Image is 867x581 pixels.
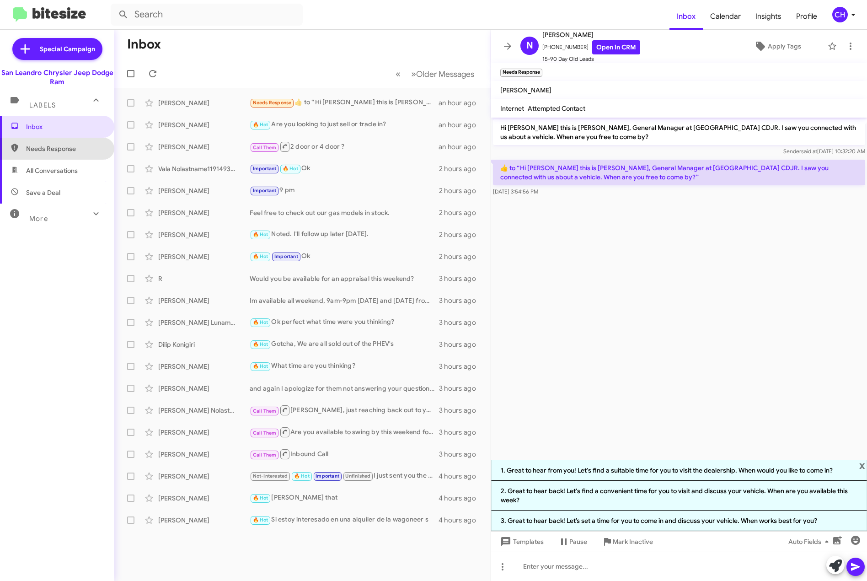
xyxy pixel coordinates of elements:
[158,252,250,261] div: [PERSON_NAME]
[439,340,483,349] div: 3 hours ago
[748,3,789,30] a: Insights
[158,406,250,415] div: [PERSON_NAME] Nolastname117713434
[26,166,78,175] span: All Conversations
[316,473,339,479] span: Important
[390,65,406,83] button: Previous
[439,164,483,173] div: 2 hours ago
[253,166,277,172] span: Important
[439,494,483,503] div: 4 hours ago
[439,274,483,283] div: 3 hours ago
[253,253,268,259] span: 🔥 Hot
[594,533,660,550] button: Mark Inactive
[250,208,439,217] div: Feel free to check out our gas models in stock.
[253,188,277,194] span: Important
[250,384,439,393] div: and again I apologize for them not answering your questions!! Let me know what questions you have...
[250,141,439,152] div: 2 door or 4 door ?
[493,188,538,195] span: [DATE] 3:54:56 PM
[391,65,480,83] nav: Page navigation example
[542,40,640,54] span: [PHONE_NUMBER]
[669,3,703,30] a: Inbox
[613,533,653,550] span: Mark Inactive
[158,472,250,481] div: [PERSON_NAME]
[250,251,439,262] div: Ok
[253,122,268,128] span: 🔥 Hot
[294,473,310,479] span: 🔥 Hot
[500,104,524,113] span: Internet
[416,69,474,79] span: Older Messages
[250,274,439,283] div: Would you be available for an appraisal this weekend?
[250,361,439,371] div: What time are you thinking?
[26,122,104,131] span: Inbox
[26,144,104,153] span: Needs Response
[439,362,483,371] div: 3 hours ago
[439,120,483,129] div: an hour ago
[250,119,439,130] div: Are you looking to just sell or trade in?
[253,430,277,436] span: Call Them
[253,408,277,414] span: Call Them
[491,481,867,511] li: 2. Great to hear back! Let's find a convenient time for you to visit and discuss your vehicle. Wh...
[158,362,250,371] div: [PERSON_NAME]
[768,38,801,54] span: Apply Tags
[859,460,865,471] span: x
[500,69,542,77] small: Needs Response
[253,341,268,347] span: 🔥 Hot
[439,472,483,481] div: 4 hours ago
[703,3,748,30] a: Calendar
[491,533,551,550] button: Templates
[832,7,848,22] div: CH
[439,406,483,415] div: 3 hours ago
[158,494,250,503] div: [PERSON_NAME]
[29,215,48,223] span: More
[158,274,250,283] div: R
[40,44,95,54] span: Special Campaign
[789,3,824,30] span: Profile
[158,428,250,437] div: [PERSON_NAME]
[783,148,865,155] span: Sender [DATE] 10:32:20 AM
[491,511,867,531] li: 3. Great to hear back! Let’s set a time for you to come in and discuss your vehicle. When works b...
[781,533,840,550] button: Auto Fields
[283,166,298,172] span: 🔥 Hot
[250,448,439,460] div: Inbound Call
[158,164,250,173] div: Vala Nolastname119149348
[250,97,439,108] div: ​👍​ to “ Hi [PERSON_NAME] this is [PERSON_NAME], General Manager at [GEOGRAPHIC_DATA] CDJR. I saw...
[26,188,60,197] span: Save a Deal
[439,384,483,393] div: 3 hours ago
[29,101,56,109] span: Labels
[493,160,865,185] p: ​👍​ to “ Hi [PERSON_NAME] this is [PERSON_NAME], General Manager at [GEOGRAPHIC_DATA] CDJR. I saw...
[439,516,483,525] div: 4 hours ago
[345,473,370,479] span: Unfinished
[528,104,585,113] span: Attempted Contact
[253,231,268,237] span: 🔥 Hot
[439,252,483,261] div: 2 hours ago
[158,516,250,525] div: [PERSON_NAME]
[158,340,250,349] div: Dilip Konigiri
[500,86,551,94] span: [PERSON_NAME]
[253,517,268,523] span: 🔥 Hot
[158,98,250,108] div: [PERSON_NAME]
[158,230,250,239] div: [PERSON_NAME]
[493,119,865,145] p: Hi [PERSON_NAME] this is [PERSON_NAME], General Manager at [GEOGRAPHIC_DATA] CDJR. I saw you conn...
[158,120,250,129] div: [PERSON_NAME]
[250,404,439,416] div: [PERSON_NAME], just reaching back out to you!
[498,533,544,550] span: Templates
[253,100,292,106] span: Needs Response
[158,384,250,393] div: [PERSON_NAME]
[250,493,439,503] div: [PERSON_NAME] that
[731,38,823,54] button: Apply Tags
[250,229,439,240] div: Noted. I'll follow up later [DATE].
[250,339,439,350] div: Gotcha, We are all sold out of the PHEV's
[396,68,401,80] span: «
[569,533,587,550] span: Pause
[788,533,832,550] span: Auto Fields
[491,460,867,481] li: 1. Great to hear from you! Let's find a suitable time for you to visit the dealership. When would...
[551,533,594,550] button: Pause
[111,4,303,26] input: Search
[439,186,483,195] div: 2 hours ago
[250,426,439,438] div: Are you available to swing by this weekend for an appraisal?
[526,38,533,53] span: N
[250,163,439,174] div: Ok
[439,428,483,437] div: 3 hours ago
